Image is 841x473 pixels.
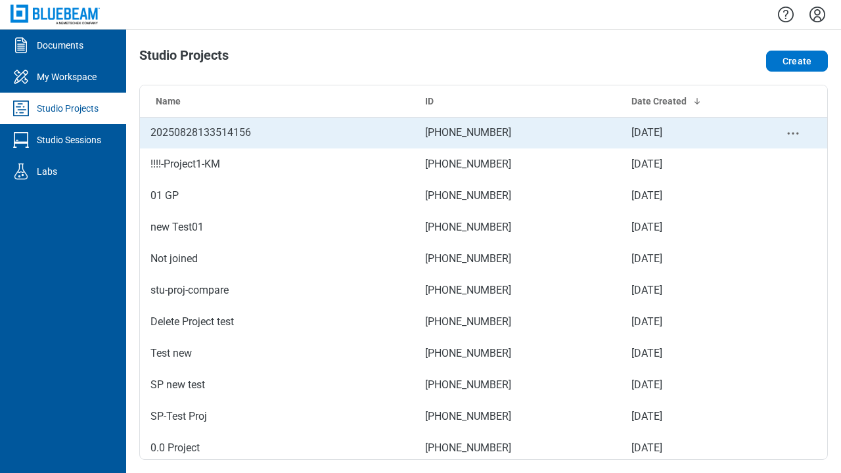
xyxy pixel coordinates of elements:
[11,66,32,87] svg: My Workspace
[415,212,621,243] td: [PHONE_NUMBER]
[139,48,229,69] h1: Studio Projects
[140,338,415,369] td: Test new
[785,125,801,141] button: project-actions-menu
[140,369,415,401] td: SP new test
[621,117,758,148] td: [DATE]
[140,401,415,432] td: SP-Test Proj
[140,243,415,275] td: Not joined
[621,148,758,180] td: [DATE]
[621,338,758,369] td: [DATE]
[415,148,621,180] td: [PHONE_NUMBER]
[37,165,57,178] div: Labs
[425,95,610,108] div: ID
[140,148,415,180] td: !!!!-Project1-KM
[156,95,404,108] div: Name
[415,369,621,401] td: [PHONE_NUMBER]
[11,35,32,56] svg: Documents
[140,117,415,148] td: 20250828133514156
[621,401,758,432] td: [DATE]
[11,5,100,24] img: Bluebeam, Inc.
[11,98,32,119] svg: Studio Projects
[766,51,828,72] button: Create
[37,102,99,115] div: Studio Projects
[415,117,621,148] td: [PHONE_NUMBER]
[621,180,758,212] td: [DATE]
[140,432,415,464] td: 0.0 Project
[621,275,758,306] td: [DATE]
[37,39,83,52] div: Documents
[415,401,621,432] td: [PHONE_NUMBER]
[807,3,828,26] button: Settings
[415,338,621,369] td: [PHONE_NUMBER]
[621,369,758,401] td: [DATE]
[11,161,32,182] svg: Labs
[621,212,758,243] td: [DATE]
[621,306,758,338] td: [DATE]
[415,306,621,338] td: [PHONE_NUMBER]
[415,275,621,306] td: [PHONE_NUMBER]
[415,243,621,275] td: [PHONE_NUMBER]
[140,275,415,306] td: stu-proj-compare
[140,212,415,243] td: new Test01
[415,180,621,212] td: [PHONE_NUMBER]
[631,95,748,108] div: Date Created
[11,129,32,150] svg: Studio Sessions
[621,432,758,464] td: [DATE]
[621,243,758,275] td: [DATE]
[37,133,101,146] div: Studio Sessions
[140,180,415,212] td: 01 GP
[37,70,97,83] div: My Workspace
[415,432,621,464] td: [PHONE_NUMBER]
[140,306,415,338] td: Delete Project test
